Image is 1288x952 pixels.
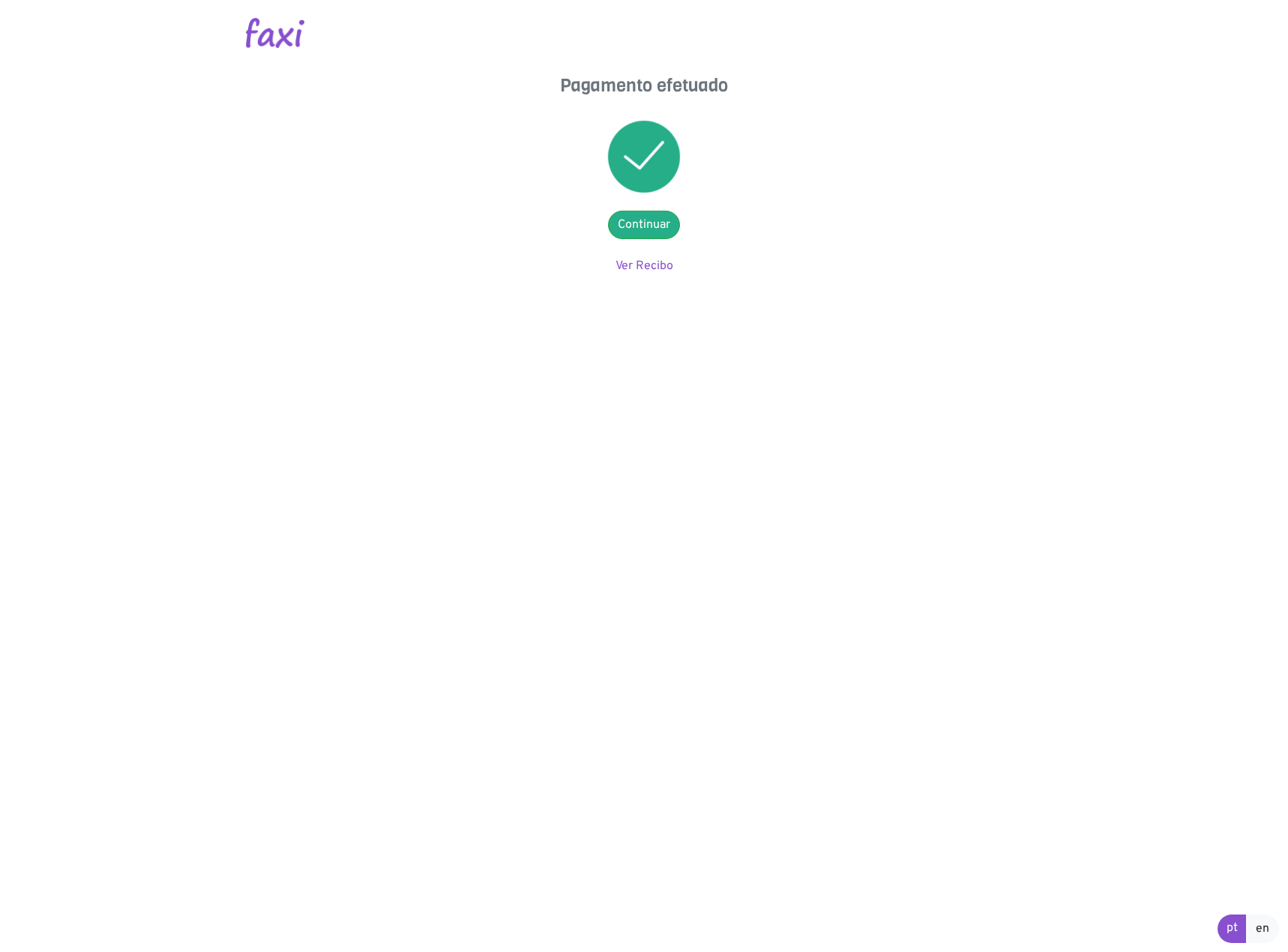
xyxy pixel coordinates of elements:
a: Continuar [608,211,680,239]
img: success [608,121,680,193]
a: en [1246,915,1279,943]
a: pt [1218,915,1247,943]
h4: Pagamento efetuado [494,75,794,97]
a: Ver Recibo [616,259,673,274]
